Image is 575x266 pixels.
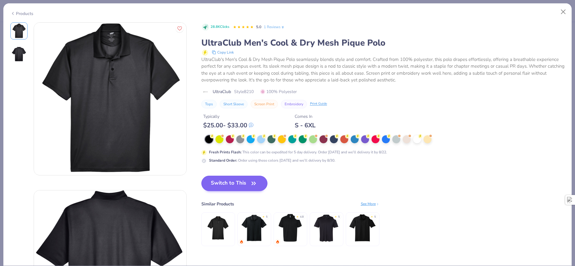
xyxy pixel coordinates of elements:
div: Products [10,10,33,17]
img: trending.gif [276,240,279,244]
button: Tops [201,100,217,108]
span: 5.0 [256,24,261,29]
div: 5.0 Stars [233,22,254,32]
div: 5 [338,215,340,219]
div: See More [361,201,379,207]
strong: Standard Order : [209,158,237,163]
img: Gildan Adult 6 Oz. 50/50 Jersey Polo [276,213,305,242]
img: Front [12,24,26,38]
strong: Fresh Prints Flash : [209,150,241,155]
div: UltraClub Men's Cool & Dry Mesh Pique Polo [201,37,565,49]
img: Harriton Men's 5.6 Oz. Easy Blend Polo [203,213,233,242]
div: Order using these colors [DATE] and we’ll delivery by 8/30. [209,158,335,163]
img: trending.gif [240,240,243,244]
div: S - 6XL [295,122,316,129]
img: Back [12,47,26,62]
div: ★ [262,215,265,217]
div: Print Guide [310,101,327,107]
img: Front [34,23,186,175]
div: 5 [374,215,376,219]
div: Similar Products [201,201,234,207]
div: UltraClub's Men's Cool & Dry Mesh Pique Polo seamlessly blends style and comfort. Crafted from 10... [201,56,565,84]
div: ★ [296,215,299,217]
button: Switch to This [201,176,268,191]
button: Screen Print [251,100,278,108]
button: Close [558,6,569,18]
img: Adidas Performance Sport Shirt [312,213,341,242]
div: $ 25.00 - $ 33.00 [203,122,253,129]
span: 100% Polyester [260,88,297,95]
div: Typically [203,113,253,120]
button: Embroidery [281,100,307,108]
div: ★ [371,215,373,217]
img: brand logo [201,89,210,94]
div: 4.8 [300,215,304,219]
span: UltraClub [213,88,231,95]
button: Like [176,24,184,32]
a: 1 Reviews [264,24,285,30]
div: 5 [266,215,267,219]
img: Nike Dri-FIT Classic Polo [348,213,377,242]
button: Short Sleeve [220,100,248,108]
span: Style 8210 [234,88,254,95]
button: copy to clipboard [210,49,236,56]
div: ★ [334,215,337,217]
span: 28.8K Clicks [211,24,229,30]
div: Comes In [295,113,316,120]
img: Nike Dri-FIT Micro Pique 2.0 Polo [240,213,269,242]
div: This color can be expedited for 5 day delivery. Order [DATE] and we’ll delivery it by 8/22. [209,149,387,155]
